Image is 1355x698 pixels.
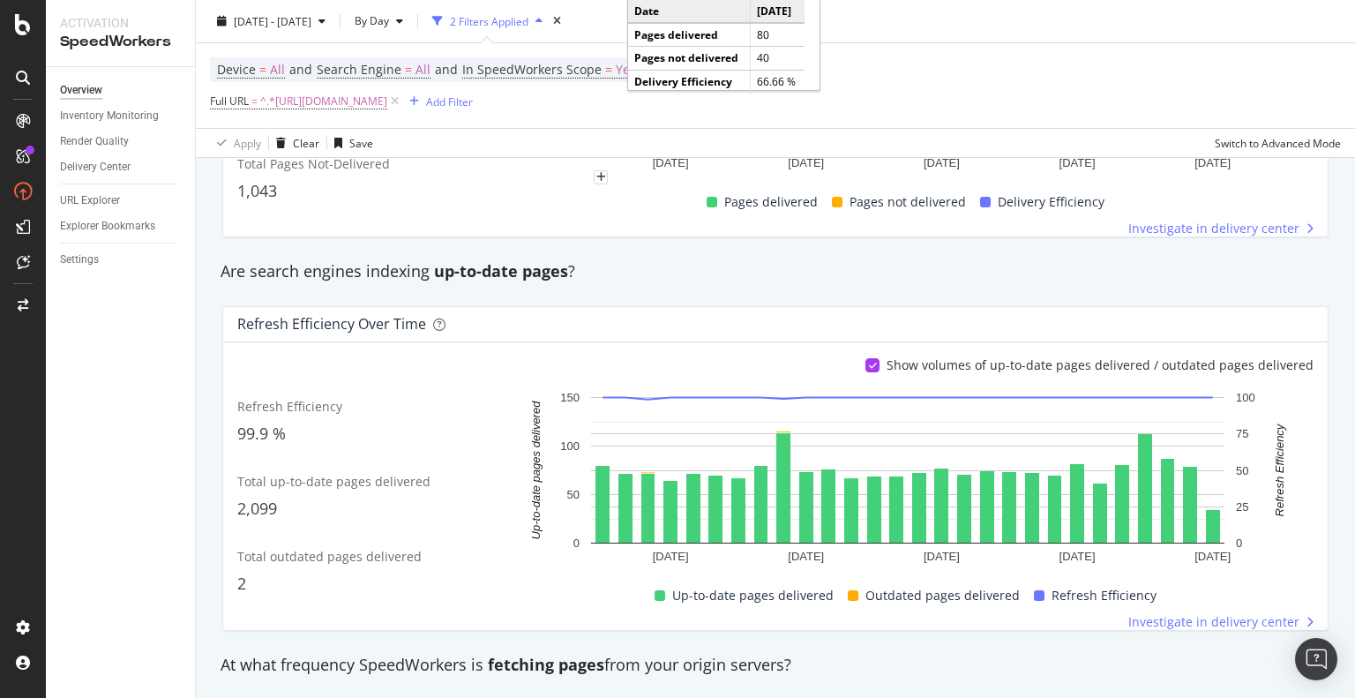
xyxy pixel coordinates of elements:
div: Settings [60,251,99,269]
span: Search Engine [317,61,401,78]
div: Refresh Efficiency over time [237,315,426,333]
strong: fetching pages [488,654,604,675]
div: Apply [234,135,261,150]
span: Total outdated pages delivered [237,548,422,565]
span: Pages delivered [724,191,818,213]
text: [DATE] [1059,156,1096,169]
div: plus [594,170,608,184]
text: 0 [1236,537,1242,550]
text: Refresh Efficiency [1273,423,1286,516]
span: = [405,61,412,78]
svg: A chart. [512,388,1304,571]
span: 2 [237,573,246,594]
span: 99.9 % [237,423,286,444]
span: [DATE] - [DATE] [234,13,311,28]
div: Open Intercom Messenger [1295,638,1337,680]
span: All [270,57,285,82]
span: and [435,61,458,78]
button: 2 Filters Applied [425,7,550,35]
span: Investigate in delivery center [1128,613,1299,631]
text: 0 [573,537,580,550]
div: Activation [60,14,181,32]
div: Clear [293,135,319,150]
div: Explorer Bookmarks [60,217,155,236]
text: 75 [1236,427,1248,440]
span: All [415,57,430,82]
text: [DATE] [924,156,960,169]
text: 150 [560,391,580,404]
span: Device [217,61,256,78]
span: Full URL [210,94,249,109]
div: Show volumes of up-to-date pages delivered / outdated pages delivered [887,357,1314,374]
a: Investigate in delivery center [1128,220,1314,237]
span: Investigate in delivery center [1128,220,1299,237]
text: [DATE] [1059,550,1096,563]
text: 100 [1236,391,1255,404]
span: By Day [348,13,389,28]
a: URL Explorer [60,191,183,210]
span: Delivery Efficiency [998,191,1104,213]
text: 25 [1236,500,1248,514]
span: In SpeedWorkers Scope [462,61,602,78]
div: Add Filter [426,94,473,109]
div: Are search engines indexing ? [212,260,1339,283]
text: [DATE] [788,156,824,169]
span: Pages not delivered [850,191,966,213]
span: = [605,61,612,78]
text: [DATE] [653,550,689,563]
span: Yes [616,57,636,82]
div: SpeedWorkers [60,32,181,52]
div: Switch to Advanced Mode [1215,135,1341,150]
span: = [251,94,258,109]
div: Save [349,135,373,150]
span: 1,043 [237,180,277,201]
button: [DATE] - [DATE] [210,7,333,35]
div: Overview [60,81,102,100]
text: [DATE] [788,550,824,563]
span: Refresh Efficiency [1052,585,1157,606]
span: Up-to-date pages delivered [672,585,834,606]
span: and [289,61,312,78]
span: = [259,61,266,78]
a: Render Quality [60,132,183,151]
div: times [550,12,565,30]
div: Delivery Center [60,158,131,176]
span: Total Pages Not-Delivered [237,155,390,172]
a: Delivery Center [60,158,183,176]
button: Save [327,129,373,157]
span: Refresh Efficiency [237,398,342,415]
div: URL Explorer [60,191,120,210]
text: 100 [560,439,580,453]
div: At what frequency SpeedWorkers is from your origin servers? [212,654,1339,677]
a: Explorer Bookmarks [60,217,183,236]
button: By Day [348,7,410,35]
div: Inventory Monitoring [60,107,159,125]
div: 2 Filters Applied [450,13,528,28]
text: [DATE] [653,156,689,169]
div: Render Quality [60,132,129,151]
span: 2,099 [237,498,277,519]
span: Total up-to-date pages delivered [237,473,430,490]
text: [DATE] [1194,156,1231,169]
button: Apply [210,129,261,157]
strong: up-to-date pages [434,260,568,281]
button: Add Filter [402,91,473,112]
span: Outdated pages delivered [865,585,1020,606]
button: Switch to Advanced Mode [1208,129,1341,157]
text: 50 [1236,463,1248,477]
span: ^.*[URL][DOMAIN_NAME] [260,89,387,114]
text: 50 [567,488,580,501]
a: Settings [60,251,183,269]
button: Clear [269,129,319,157]
text: Up-to-date pages delivered [529,401,543,540]
a: Inventory Monitoring [60,107,183,125]
a: Investigate in delivery center [1128,613,1314,631]
a: Overview [60,81,183,100]
text: [DATE] [924,550,960,563]
text: [DATE] [1194,550,1231,563]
